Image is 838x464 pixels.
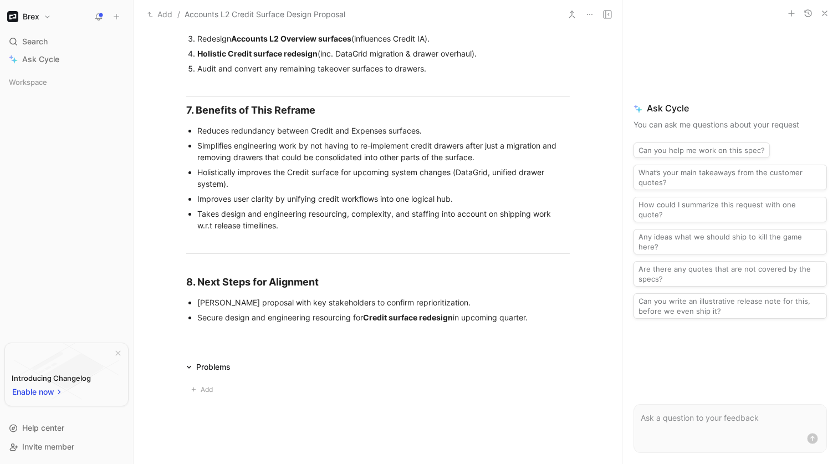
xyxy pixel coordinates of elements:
[197,297,570,308] div: [PERSON_NAME] proposal with key stakeholders to confirm reprioritization.
[4,9,54,24] button: BrexBrex
[4,51,129,68] a: Ask Cycle
[633,142,770,158] button: Can you help me work on this spec?
[4,438,129,455] div: Invite member
[197,208,570,231] div: Takes design and engineering resourcing, complexity, and staffing into account on shipping work w...
[363,313,453,322] strong: Credit surface redesign
[12,385,55,399] span: Enable now
[197,49,318,58] strong: Holistic Credit surface redesign
[197,125,570,136] div: Reduces redundancy between Credit and Expenses surfaces.
[9,77,47,88] span: Workspace
[23,12,39,22] h1: Brex
[4,420,129,436] div: Help center
[4,33,129,50] div: Search
[197,33,570,44] div: Redesign (influences Credit IA).
[633,101,827,115] span: Ask Cycle
[633,261,827,287] button: Are there any quotes that are not covered by the specs?
[182,360,235,374] div: Problems
[22,442,74,451] span: Invite member
[197,312,570,323] div: Secure design and engineering resourcing for in upcoming quarter.
[14,343,119,400] img: bg-BLZuj68n.svg
[22,35,48,48] span: Search
[145,8,175,21] button: Add
[22,423,64,432] span: Help center
[185,8,345,21] span: Accounts L2 Credit Surface Design Proposal
[197,166,570,190] div: Holistically improves the Credit surface for upcoming system changes (DataGrid, unified drawer sy...
[197,48,570,59] div: (inc. DataGrid migration & drawer overhaul).
[633,118,827,131] p: You can ask me questions about your request
[186,104,315,116] strong: 7. Benefits of This Reframe
[197,140,570,163] div: Simplifies engineering work by not having to re-implement credit drawers after just a migration a...
[196,360,231,374] div: Problems
[4,74,129,90] div: Workspace
[231,34,351,43] strong: Accounts L2 Overview surfaces
[186,276,319,288] strong: 8. Next Steps for Alignment
[201,384,216,395] span: Add
[186,383,222,397] button: Add
[22,53,59,66] span: Ask Cycle
[197,193,570,205] div: Improves user clarity by unifying credit workflows into one logical hub.
[12,385,64,399] button: Enable now
[12,371,91,385] div: Introducing Changelog
[197,63,570,74] div: Audit and convert any remaining takeover surfaces to drawers.
[633,197,827,222] button: How could I summarize this request with one quote?
[177,8,180,21] span: /
[633,165,827,190] button: What’s your main takeaways from the customer quotes?
[633,229,827,254] button: Any ideas what we should ship to kill the game here?
[633,293,827,319] button: Can you write an illustrative release note for this, before we even ship it?
[7,11,18,22] img: Brex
